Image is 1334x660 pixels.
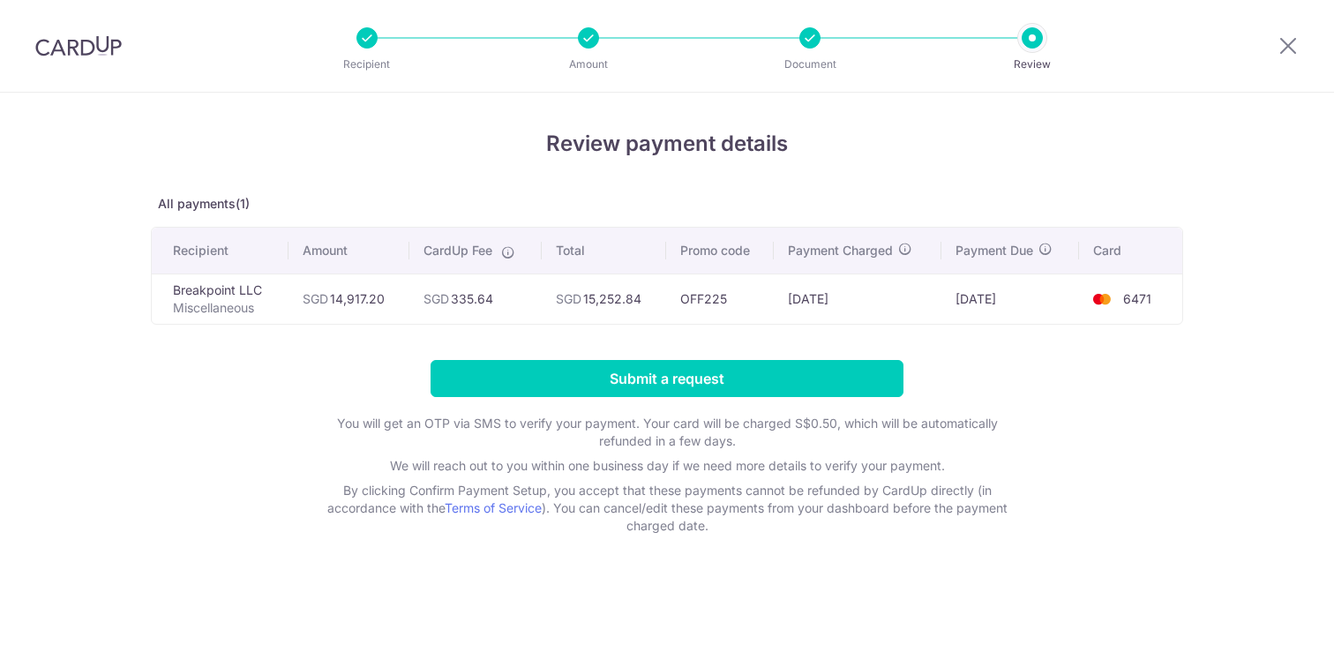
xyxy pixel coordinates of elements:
[302,56,432,73] p: Recipient
[409,274,541,324] td: 335.64
[423,291,449,306] span: SGD
[556,291,581,306] span: SGD
[666,228,774,274] th: Promo code
[666,274,774,324] td: OFF225
[152,228,289,274] th: Recipient
[423,242,492,259] span: CardUp Fee
[289,274,409,324] td: 14,917.20
[774,274,941,324] td: [DATE]
[151,128,1183,160] h4: Review payment details
[745,56,875,73] p: Document
[314,457,1020,475] p: We will reach out to you within one business day if we need more details to verify your payment.
[431,360,903,397] input: Submit a request
[542,228,667,274] th: Total
[1220,607,1316,651] iframe: Opens a widget where you can find more information
[1079,228,1182,274] th: Card
[152,274,289,324] td: Breakpoint LLC
[1084,289,1120,310] img: <span class="translation_missing" title="translation missing: en.account_steps.new_confirm_form.b...
[445,500,542,515] a: Terms of Service
[542,274,667,324] td: 15,252.84
[303,291,328,306] span: SGD
[151,195,1183,213] p: All payments(1)
[1123,291,1151,306] span: 6471
[788,242,893,259] span: Payment Charged
[314,415,1020,450] p: You will get an OTP via SMS to verify your payment. Your card will be charged S$0.50, which will ...
[956,242,1033,259] span: Payment Due
[941,274,1079,324] td: [DATE]
[289,228,409,274] th: Amount
[967,56,1098,73] p: Review
[314,482,1020,535] p: By clicking Confirm Payment Setup, you accept that these payments cannot be refunded by CardUp di...
[35,35,122,56] img: CardUp
[523,56,654,73] p: Amount
[173,299,274,317] p: Miscellaneous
